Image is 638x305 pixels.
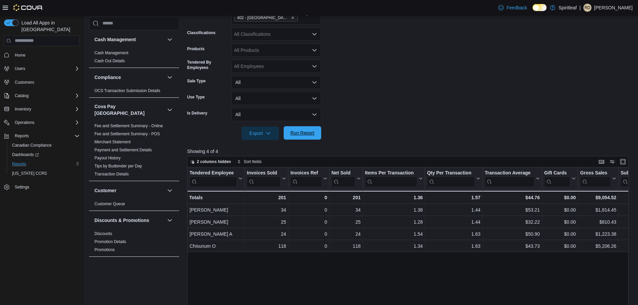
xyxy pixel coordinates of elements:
div: $9,054.52 [580,194,616,202]
button: Users [1,64,82,73]
span: Customer Queue [94,201,125,207]
button: Customers [1,77,82,87]
button: Home [1,50,82,60]
div: 118 [332,242,361,250]
h3: Cash Management [94,36,136,43]
button: Gross Sales [580,170,616,187]
button: Enter fullscreen [619,158,627,166]
span: Dashboards [12,152,39,157]
button: Keyboard shortcuts [597,158,606,166]
div: 0 [290,242,327,250]
button: Cash Management [94,36,164,43]
a: Canadian Compliance [9,141,54,149]
div: Gross Sales [580,170,611,176]
a: Fee and Settlement Summary - Online [94,124,163,128]
div: $810.43 [580,218,616,226]
span: Payment and Settlement Details [94,147,152,153]
button: Cash Management [166,35,174,44]
span: Users [12,65,80,73]
span: Customers [12,78,80,86]
div: $44.76 [485,194,540,202]
div: $43.73 [485,242,540,250]
span: Run Report [290,130,314,136]
button: Discounts & Promotions [166,216,174,224]
span: 402 - Polo Park (Winnipeg) [234,14,298,21]
button: Canadian Compliance [7,141,82,150]
span: Promotion Details [94,239,126,244]
a: Dashboards [7,150,82,159]
div: Gross Sales [580,170,611,187]
div: Qty Per Transaction [427,170,475,187]
span: Reports [12,161,26,167]
button: Invoices Sold [247,170,286,187]
div: $53.21 [485,206,540,214]
button: Reports [7,159,82,169]
button: Open list of options [312,48,317,53]
div: Items Per Transaction [365,170,417,176]
a: Tips by Budtender per Day [94,164,142,168]
span: Cash Management [94,50,128,56]
span: Tips by Budtender per Day [94,163,142,169]
div: 201 [247,194,286,202]
div: Tendered Employee [190,170,237,187]
button: Operations [1,118,82,127]
label: Tendered By Employees [187,60,229,70]
div: Invoices Ref [290,170,322,187]
label: Products [187,46,205,52]
span: Settings [12,183,80,191]
a: [US_STATE] CCRS [9,169,50,177]
a: Settings [12,183,32,191]
span: Cash Out Details [94,58,125,64]
a: Customer Queue [94,202,125,206]
div: Discounts & Promotions [89,230,179,256]
button: Qty Per Transaction [427,170,480,187]
button: Reports [1,131,82,141]
div: 1.28 [365,218,423,226]
span: Home [15,53,25,58]
div: Transaction Average [485,170,534,176]
p: Showing 4 of 4 [187,148,633,155]
span: Operations [12,119,80,127]
span: Settings [15,184,29,190]
a: Feedback [496,1,529,14]
span: Feedback [506,4,527,11]
a: Promotions [94,247,115,252]
div: Cash Management [89,49,179,68]
div: $1,223.38 [580,230,616,238]
button: Open list of options [312,31,317,37]
div: Items Per Transaction [365,170,417,187]
div: 1.63 [427,242,480,250]
div: 0 [290,218,327,226]
div: 25 [332,218,361,226]
a: Merchant Statement [94,140,131,144]
button: All [231,92,321,105]
label: Classifications [187,30,216,35]
h3: Cova Pay [GEOGRAPHIC_DATA] [94,103,164,117]
div: Gift Card Sales [544,170,570,187]
div: $0.00 [544,194,576,202]
span: Washington CCRS [9,169,80,177]
span: Customers [15,80,34,85]
span: Users [15,66,25,71]
span: 402 - [GEOGRAPHIC_DATA] ([GEOGRAPHIC_DATA]) [237,14,289,21]
span: Reports [12,132,80,140]
button: Settings [1,182,82,192]
div: Customer [89,200,179,211]
button: Transaction Average [485,170,540,187]
div: Qty Per Transaction [427,170,475,176]
div: $1,814.45 [580,206,616,214]
div: 1.54 [365,230,423,238]
div: 0 [290,230,327,238]
a: Payout History [94,156,121,160]
div: $50.90 [485,230,540,238]
div: Net Sold [331,170,355,187]
div: Invoices Ref [290,170,322,176]
div: [PERSON_NAME] [190,206,242,214]
span: RD [584,4,590,12]
span: Dashboards [9,151,80,159]
span: Fee and Settlement Summary - Online [94,123,163,129]
div: Totals [189,194,242,202]
button: Sort fields [234,158,264,166]
span: Inventory [12,105,80,113]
